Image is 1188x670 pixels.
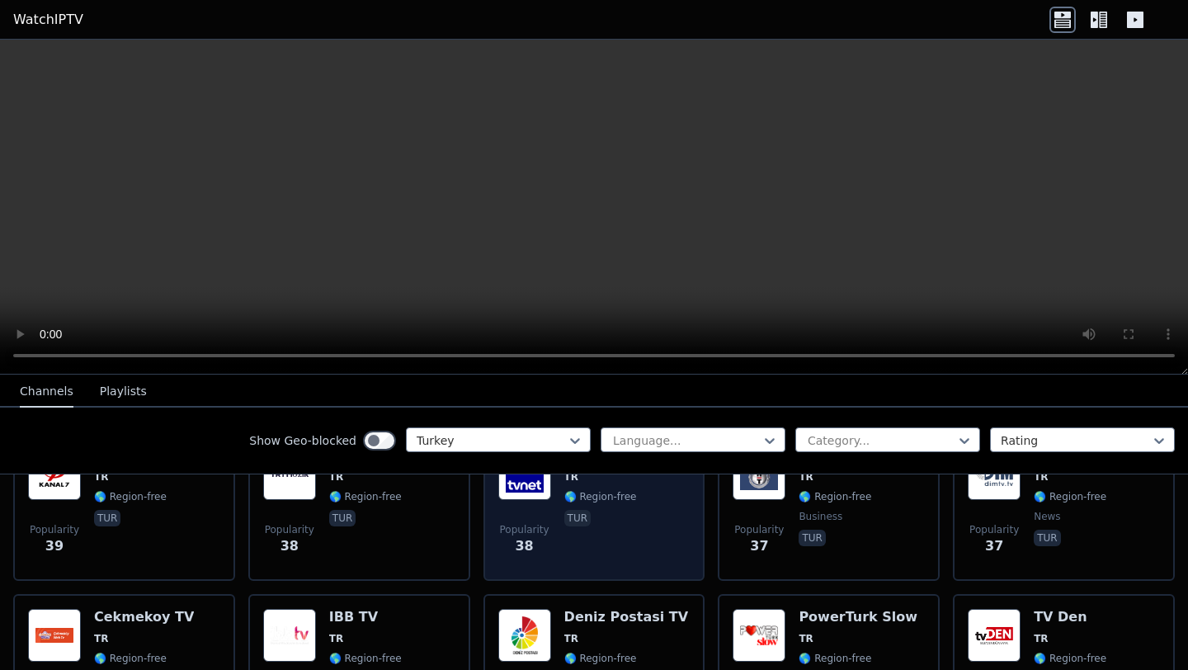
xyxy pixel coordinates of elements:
[799,632,813,645] span: TR
[1034,609,1106,625] h6: TV Den
[799,609,917,625] h6: PowerTurk Slow
[515,536,533,556] span: 38
[564,609,688,625] h6: Deniz Postasi TV
[1034,652,1106,665] span: 🌎 Region-free
[1034,510,1060,523] span: news
[20,376,73,408] button: Channels
[329,470,343,484] span: TR
[329,490,402,503] span: 🌎 Region-free
[799,490,871,503] span: 🌎 Region-free
[329,652,402,665] span: 🌎 Region-free
[45,536,64,556] span: 39
[94,632,108,645] span: TR
[564,490,637,503] span: 🌎 Region-free
[1034,490,1106,503] span: 🌎 Region-free
[249,432,356,449] label: Show Geo-blocked
[734,523,784,536] span: Popularity
[498,609,551,662] img: Deniz Postasi TV
[280,536,299,556] span: 38
[500,523,549,536] span: Popularity
[13,10,83,30] a: WatchIPTV
[28,609,81,662] img: Cekmekoy TV
[94,609,194,625] h6: Cekmekoy TV
[1034,530,1060,546] p: tur
[799,652,871,665] span: 🌎 Region-free
[733,609,785,662] img: PowerTurk Slow
[263,609,316,662] img: IBB TV
[564,510,591,526] p: tur
[94,470,108,484] span: TR
[265,523,314,536] span: Popularity
[30,523,79,536] span: Popularity
[329,510,356,526] p: tur
[799,470,813,484] span: TR
[329,609,402,625] h6: IBB TV
[94,652,167,665] span: 🌎 Region-free
[799,510,842,523] span: business
[968,609,1021,662] img: TV Den
[564,632,578,645] span: TR
[750,536,768,556] span: 37
[1034,632,1048,645] span: TR
[564,470,578,484] span: TR
[100,376,147,408] button: Playlists
[94,490,167,503] span: 🌎 Region-free
[985,536,1003,556] span: 37
[1034,470,1048,484] span: TR
[799,530,825,546] p: tur
[329,632,343,645] span: TR
[94,510,120,526] p: tur
[969,523,1019,536] span: Popularity
[564,652,637,665] span: 🌎 Region-free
